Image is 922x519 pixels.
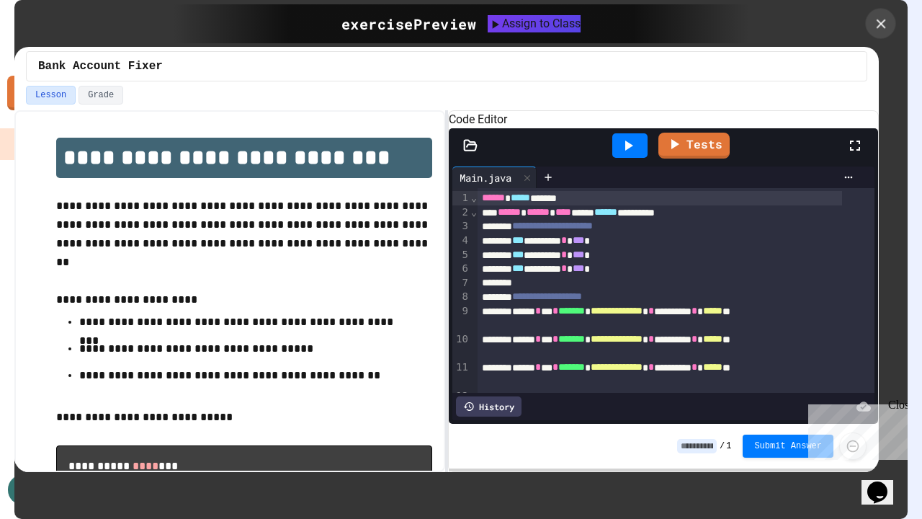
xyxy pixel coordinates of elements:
[658,133,730,159] a: Tests
[38,58,163,75] span: Bank Account Fixer
[470,192,478,203] span: Fold line
[456,396,522,417] div: History
[452,170,519,185] div: Main.java
[452,219,470,234] div: 3
[754,440,822,452] span: Submit Answer
[861,461,908,505] iframe: chat widget
[452,389,470,403] div: 12
[452,167,537,188] div: Main.java
[449,111,878,128] h6: Code Editor
[26,86,76,105] button: Lesson
[452,191,470,205] div: 1
[79,86,123,105] button: Grade
[452,248,470,262] div: 5
[341,13,477,35] div: exercise Preview
[452,360,470,389] div: 11
[452,290,470,304] div: 8
[743,435,833,458] button: Submit Answer
[470,206,478,218] span: Fold line
[452,262,470,276] div: 6
[452,205,470,220] div: 2
[802,399,908,460] iframe: chat widget
[452,304,470,332] div: 9
[452,276,470,290] div: 7
[452,332,470,360] div: 10
[452,234,470,248] div: 4
[488,15,581,32] button: Assign to Class
[6,6,99,92] div: Chat with us now!Close
[720,440,725,452] span: /
[726,440,731,452] span: 1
